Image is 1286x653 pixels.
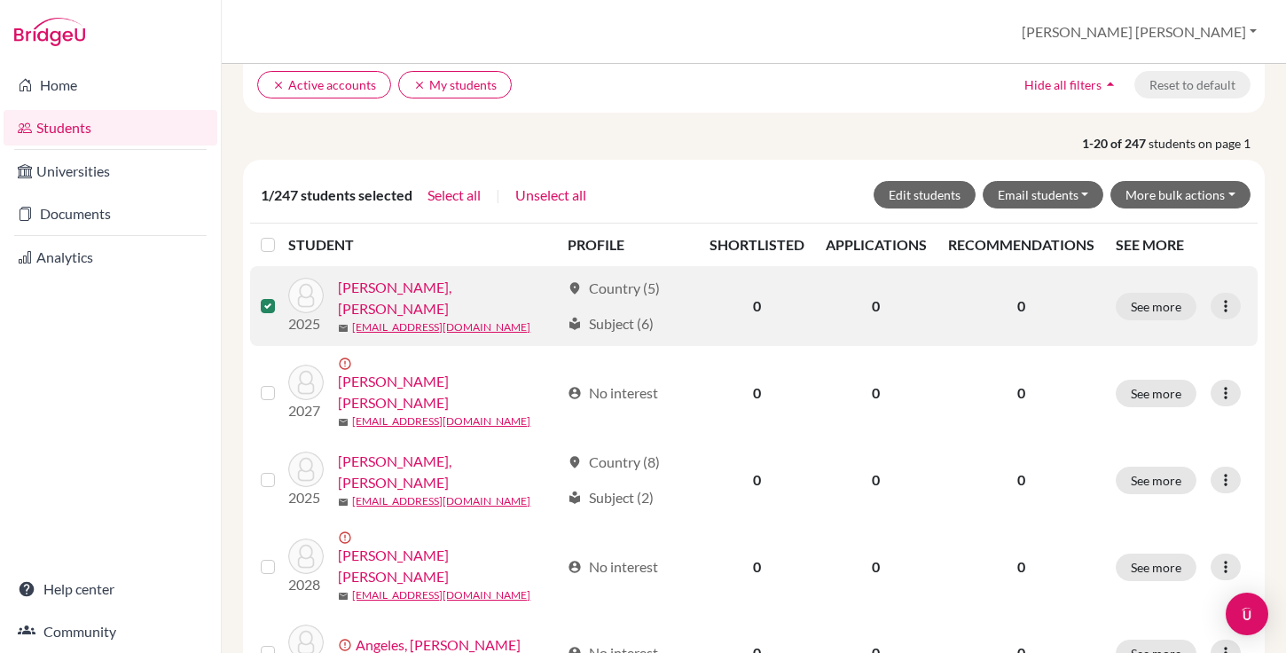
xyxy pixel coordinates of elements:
[288,224,557,266] th: STUDENT
[4,571,217,607] a: Help center
[338,417,349,428] span: mail
[4,153,217,189] a: Universities
[568,452,660,473] div: Country (8)
[413,79,426,91] i: clear
[352,587,530,603] a: [EMAIL_ADDRESS][DOMAIN_NAME]
[257,71,391,98] button: clearActive accounts
[1082,134,1149,153] strong: 1-20 of 247
[1116,380,1196,407] button: See more
[948,382,1094,404] p: 0
[815,346,937,440] td: 0
[514,184,587,207] button: Unselect all
[1149,134,1265,153] span: students on page 1
[1009,71,1134,98] button: Hide all filtersarrow_drop_up
[568,491,582,505] span: local_library
[352,413,530,429] a: [EMAIL_ADDRESS][DOMAIN_NAME]
[699,346,815,440] td: 0
[937,224,1105,266] th: RECOMMENDATIONS
[1102,75,1119,93] i: arrow_drop_up
[1226,593,1268,635] div: Open Intercom Messenger
[288,313,324,334] p: 2025
[338,451,560,493] a: [PERSON_NAME], [PERSON_NAME]
[815,224,937,266] th: APPLICATIONS
[1116,554,1196,581] button: See more
[983,181,1104,208] button: Email students
[568,386,582,400] span: account_circle
[4,110,217,146] a: Students
[288,400,324,421] p: 2027
[1110,181,1251,208] button: More bulk actions
[14,18,85,46] img: Bridge-U
[4,67,217,103] a: Home
[4,614,217,649] a: Community
[568,556,658,578] div: No interest
[427,184,482,207] button: Select all
[815,520,937,614] td: 0
[496,185,500,206] span: |
[1134,71,1251,98] button: Reset to default
[568,317,582,331] span: local_library
[1024,77,1102,92] span: Hide all filters
[338,545,560,587] a: [PERSON_NAME] [PERSON_NAME]
[568,313,654,334] div: Subject (6)
[948,295,1094,317] p: 0
[948,469,1094,491] p: 0
[557,224,698,266] th: PROFILE
[338,497,349,507] span: mail
[1116,467,1196,494] button: See more
[4,240,217,275] a: Analytics
[288,487,324,508] p: 2025
[699,520,815,614] td: 0
[568,487,654,508] div: Subject (2)
[352,493,530,509] a: [EMAIL_ADDRESS][DOMAIN_NAME]
[288,539,324,574] img: Ancheta, Anton Alexis
[699,224,815,266] th: SHORTLISTED
[338,638,356,652] span: error_outline
[568,281,582,295] span: location_on
[338,371,560,413] a: [PERSON_NAME] [PERSON_NAME]
[568,560,582,574] span: account_circle
[272,79,285,91] i: clear
[874,181,976,208] button: Edit students
[948,556,1094,578] p: 0
[338,591,349,602] span: mail
[568,382,658,404] div: No interest
[815,440,937,520] td: 0
[288,365,324,400] img: Alcantara, Aaron Raphael
[1014,15,1265,49] button: [PERSON_NAME] [PERSON_NAME]
[699,440,815,520] td: 0
[1105,224,1258,266] th: SEE MORE
[398,71,512,98] button: clearMy students
[288,452,324,487] img: Amber Eunice, Gonzales
[568,278,660,299] div: Country (5)
[815,266,937,346] td: 0
[1116,293,1196,320] button: See more
[338,277,560,319] a: [PERSON_NAME], [PERSON_NAME]
[338,357,356,371] span: error_outline
[338,323,349,334] span: mail
[288,278,324,313] img: Adriel Chiara, De Guzman
[261,185,412,206] span: 1/247 students selected
[4,196,217,232] a: Documents
[338,531,356,545] span: error_outline
[352,319,530,335] a: [EMAIL_ADDRESS][DOMAIN_NAME]
[699,266,815,346] td: 0
[568,455,582,469] span: location_on
[288,574,324,595] p: 2028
